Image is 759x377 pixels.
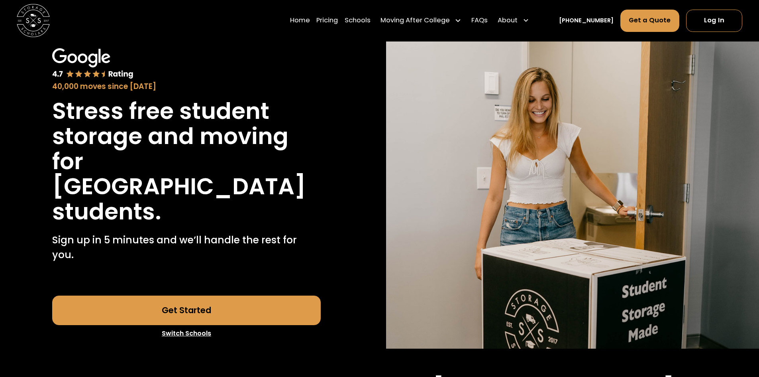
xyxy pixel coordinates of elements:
div: Moving After College [377,9,465,32]
a: Home [290,9,310,32]
div: About [494,9,533,32]
div: 40,000 moves since [DATE] [52,81,321,92]
a: Switch Schools [52,325,321,342]
p: Sign up in 5 minutes and we’ll handle the rest for you. [52,233,321,263]
h1: [GEOGRAPHIC_DATA] [52,174,306,199]
div: Moving After College [380,16,450,26]
img: Storage Scholars will have everything waiting for you in your room when you arrive to campus. [386,41,759,349]
a: [PHONE_NUMBER] [559,16,614,25]
a: Get a Quote [620,10,680,32]
div: About [498,16,518,26]
h1: Stress free student storage and moving for [52,99,321,174]
h1: students. [52,199,161,224]
a: Log In [686,10,742,32]
a: Schools [345,9,371,32]
img: Storage Scholars main logo [17,4,50,37]
a: Pricing [316,9,338,32]
img: Google 4.7 star rating [52,48,133,79]
a: Get Started [52,296,321,326]
a: FAQs [471,9,488,32]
